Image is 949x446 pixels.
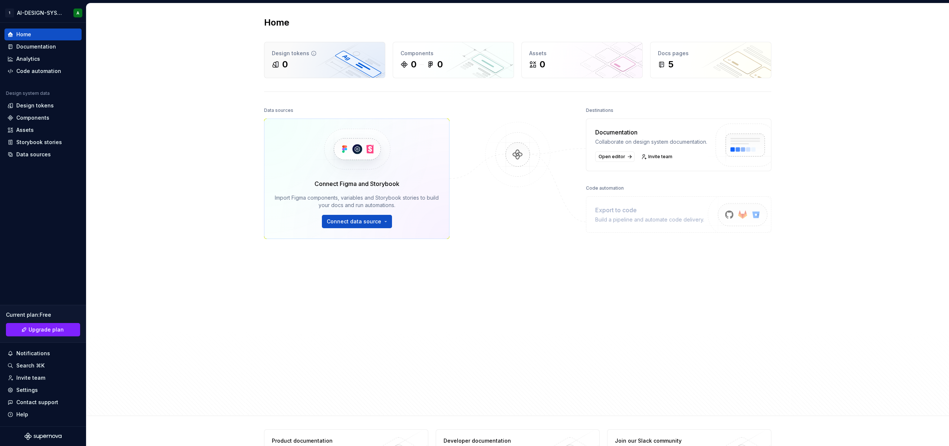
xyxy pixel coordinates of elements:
button: Search ⌘K [4,360,82,372]
button: Help [4,409,82,420]
a: Storybook stories [4,136,82,148]
svg: Supernova Logo [24,433,62,440]
a: Design tokens [4,100,82,111]
div: 0 [411,59,416,70]
div: A [76,10,79,16]
div: Current plan : Free [6,311,80,319]
a: Documentation [4,41,82,53]
div: AI-DESIGN-SYSTEM [17,9,65,17]
div: Settings [16,386,38,394]
a: Analytics [4,53,82,65]
div: Documentation [16,43,56,50]
div: Help [16,411,28,418]
div: Search ⌘K [16,362,45,369]
a: Upgrade plan [6,323,80,336]
div: Design tokens [16,102,54,109]
div: Analytics [16,55,40,63]
div: Join our Slack community [615,437,723,445]
div: Storybook stories [16,139,62,146]
a: Assets0 [521,42,643,78]
div: 5 [668,59,673,70]
div: Code automation [586,183,624,193]
div: 0 [437,59,443,70]
div: Docs pages [658,50,764,57]
span: Upgrade plan [29,326,64,333]
div: Design tokens [272,50,378,57]
span: Open editor [599,154,625,160]
div: Data sources [16,151,51,158]
div: Assets [16,126,34,134]
div: Components [16,114,49,122]
div: Product documentation [272,437,380,445]
div: Destinations [586,105,613,116]
div: Notifications [16,350,50,357]
div: Connect Figma and Storybook [314,179,399,188]
a: Invite team [4,372,82,384]
div: Invite team [16,374,45,382]
div: Import Figma components, variables and Storybook stories to build your docs and run automations. [275,194,439,209]
a: Assets [4,124,82,136]
a: Design tokens0 [264,42,385,78]
a: Data sources [4,149,82,160]
div: Components [401,50,506,57]
div: Export to code [595,206,704,214]
div: Assets [529,50,635,57]
div: Collaborate on design system documentation. [595,138,707,146]
a: Components [4,112,82,124]
button: 1AI-DESIGN-SYSTEMA [1,5,85,21]
div: Home [16,31,31,38]
div: Data sources [264,105,293,116]
div: Design system data [6,90,50,96]
div: Code automation [16,67,61,75]
a: Invite team [639,152,676,162]
button: Connect data source [322,215,392,228]
h2: Home [264,17,289,29]
div: 1 [5,9,14,17]
a: Components00 [393,42,514,78]
span: Invite team [648,154,672,160]
span: Connect data source [327,218,381,225]
div: 0 [282,59,288,70]
div: Documentation [595,128,707,137]
div: 0 [540,59,545,70]
div: Build a pipeline and automate code delivery. [595,216,704,223]
a: Settings [4,384,82,396]
button: Contact support [4,396,82,408]
a: Open editor [595,152,635,162]
div: Contact support [16,399,58,406]
div: Developer documentation [444,437,551,445]
a: Docs pages5 [650,42,771,78]
a: Code automation [4,65,82,77]
button: Notifications [4,347,82,359]
a: Home [4,29,82,40]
